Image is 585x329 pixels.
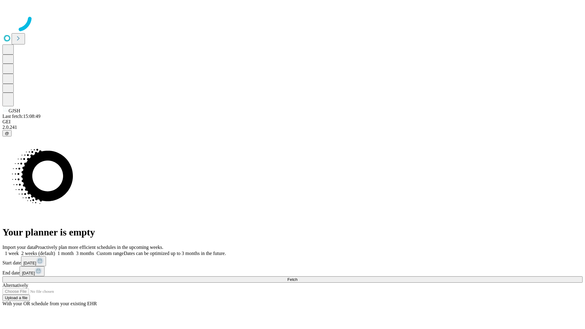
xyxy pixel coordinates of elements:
[2,266,583,276] div: End date
[2,114,41,119] span: Last fetch: 15:08:49
[5,131,9,136] span: @
[2,245,35,250] span: Import your data
[2,301,97,306] span: With your OR schedule from your existing EHR
[2,119,583,125] div: GEI
[2,130,12,136] button: @
[124,251,226,256] span: Dates can be optimized up to 3 months in the future.
[21,251,55,256] span: 2 weeks (default)
[2,256,583,266] div: Start date
[35,245,163,250] span: Proactively plan more efficient schedules in the upcoming weeks.
[2,295,30,301] button: Upload a file
[21,256,46,266] button: [DATE]
[58,251,74,256] span: 1 month
[5,251,19,256] span: 1 week
[97,251,124,256] span: Custom range
[9,108,20,113] span: GJSH
[22,271,35,275] span: [DATE]
[23,261,36,265] span: [DATE]
[2,125,583,130] div: 2.0.241
[2,276,583,283] button: Fetch
[19,266,44,276] button: [DATE]
[2,283,28,288] span: Alternatively
[76,251,94,256] span: 3 months
[2,227,583,238] h1: Your planner is empty
[287,277,297,282] span: Fetch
